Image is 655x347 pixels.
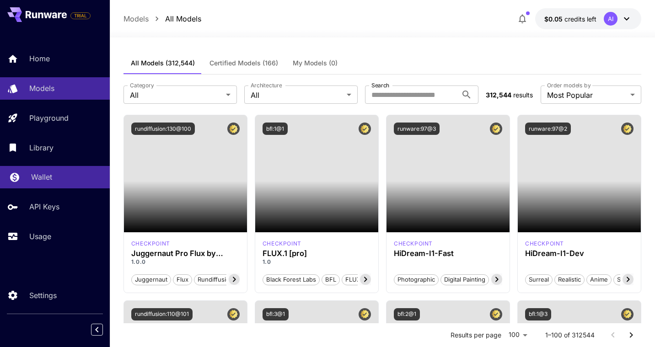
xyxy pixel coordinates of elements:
[173,273,192,285] button: flux
[614,275,642,284] span: Stylized
[544,15,564,23] span: $0.05
[586,273,612,285] button: Anime
[525,240,564,248] div: HiDream Dev
[394,273,439,285] button: Photographic
[505,328,531,342] div: 100
[621,308,634,320] button: Certified Model – Vetted for best performance and includes a commercial license.
[263,273,320,285] button: Black Forest Labs
[486,91,511,99] span: 312,544
[194,275,236,284] span: rundiffusion
[342,273,384,285] button: FLUX.1 [pro]
[441,275,489,284] span: Digital Painting
[263,249,371,258] h3: FLUX.1 [pro]
[98,321,110,338] div: Collapse sidebar
[394,308,420,320] button: bfl:2@1
[29,112,69,123] p: Playground
[263,240,301,248] p: checkpoint
[29,142,54,153] p: Library
[525,273,553,285] button: Surreal
[165,13,201,24] a: All Models
[440,273,489,285] button: Digital Painting
[622,326,640,344] button: Go to next page
[209,59,278,67] span: Certified Models (166)
[29,201,59,212] p: API Keys
[131,273,171,285] button: juggernaut
[547,90,627,101] span: Most Popular
[29,231,51,242] p: Usage
[132,275,171,284] span: juggernaut
[526,275,552,284] span: Surreal
[451,331,501,340] p: Results per page
[194,273,237,285] button: rundiffusion
[91,324,103,336] button: Collapse sidebar
[131,240,170,248] div: FLUX.1 D
[490,308,502,320] button: Certified Model – Vetted for best performance and includes a commercial license.
[554,273,585,285] button: Realistic
[525,249,634,258] h3: HiDream-I1-Dev
[131,240,170,248] p: checkpoint
[394,249,502,258] h3: HiDream-I1-Fast
[564,15,596,23] span: credits left
[123,13,149,24] a: Models
[130,90,222,101] span: All
[547,81,591,89] label: Order models by
[513,91,533,99] span: results
[359,123,371,135] button: Certified Model – Vetted for best performance and includes a commercial license.
[29,53,50,64] p: Home
[544,14,596,24] div: $0.05
[342,275,384,284] span: FLUX.1 [pro]
[587,275,611,284] span: Anime
[131,59,195,67] span: All Models (312,544)
[263,240,301,248] div: fluxpro
[29,83,54,94] p: Models
[131,258,240,266] p: 1.0.0
[31,171,52,182] p: Wallet
[251,90,343,101] span: All
[263,123,288,135] button: bfl:1@1
[70,10,91,21] span: Add your payment card to enable full platform functionality.
[394,123,440,135] button: runware:97@3
[322,273,340,285] button: BFL
[525,123,571,135] button: runware:97@2
[322,275,339,284] span: BFL
[604,12,617,26] div: AI
[227,123,240,135] button: Certified Model – Vetted for best performance and includes a commercial license.
[173,275,192,284] span: flux
[263,308,289,320] button: bfl:3@1
[371,81,389,89] label: Search
[525,308,551,320] button: bfl:1@3
[394,275,438,284] span: Photographic
[131,308,193,320] button: rundiffusion:110@101
[545,331,595,340] p: 1–100 of 312544
[490,123,502,135] button: Certified Model – Vetted for best performance and includes a commercial license.
[130,81,154,89] label: Category
[131,123,195,135] button: rundiffusion:130@100
[359,308,371,320] button: Certified Model – Vetted for best performance and includes a commercial license.
[621,123,634,135] button: Certified Model – Vetted for best performance and includes a commercial license.
[263,275,319,284] span: Black Forest Labs
[535,8,641,29] button: $0.05AI
[251,81,282,89] label: Architecture
[293,59,338,67] span: My Models (0)
[263,258,371,266] p: 1.0
[131,249,240,258] h3: Juggernaut Pro Flux by RunDiffusion
[555,275,584,284] span: Realistic
[394,240,433,248] p: checkpoint
[394,240,433,248] div: HiDream Fast
[525,240,564,248] p: checkpoint
[29,290,57,301] p: Settings
[227,308,240,320] button: Certified Model – Vetted for best performance and includes a commercial license.
[123,13,201,24] nav: breadcrumb
[71,12,90,19] span: TRIAL
[613,273,643,285] button: Stylized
